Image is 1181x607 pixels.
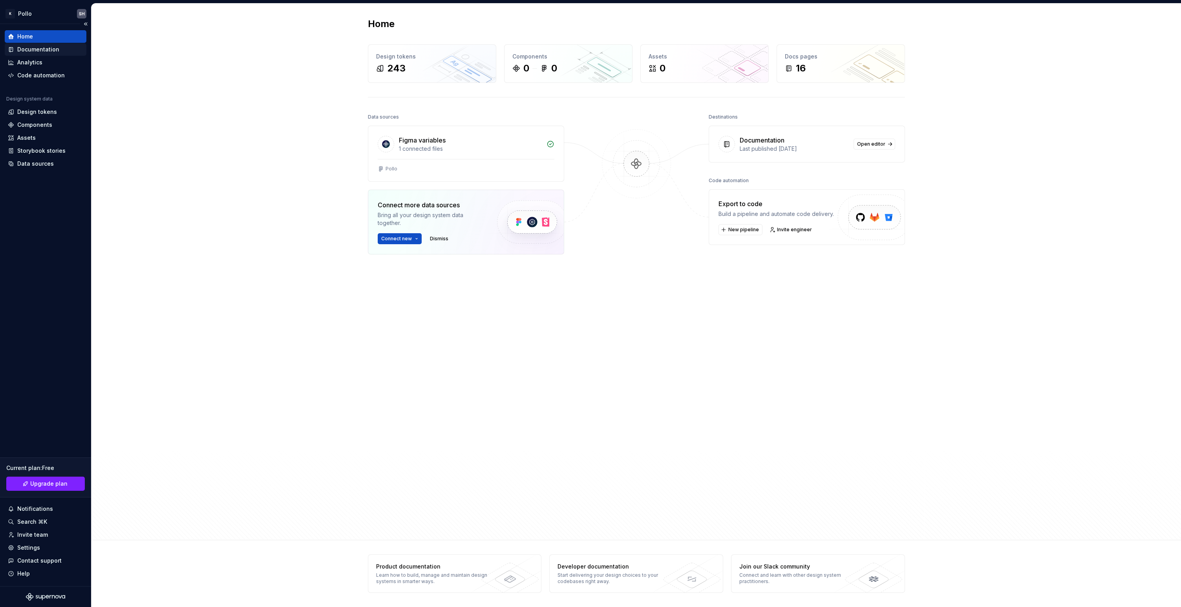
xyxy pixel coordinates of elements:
div: Settings [17,544,40,552]
div: Build a pipeline and automate code delivery. [718,210,834,218]
div: Components [512,53,624,60]
div: Connect and learn with other design system practitioners. [739,572,854,585]
div: Developer documentation [558,563,672,570]
a: Documentation [5,43,86,56]
a: Invite engineer [767,224,815,235]
a: Analytics [5,56,86,69]
a: Docs pages16 [777,44,905,83]
button: Dismiss [426,233,452,244]
div: Pollo [386,166,397,172]
div: Home [17,33,33,40]
div: 0 [660,62,665,75]
div: SH [79,11,85,17]
button: Collapse sidebar [80,18,91,29]
a: Data sources [5,157,86,170]
div: 0 [523,62,529,75]
a: Home [5,30,86,43]
div: Bring all your design system data together. [378,211,484,227]
div: Assets [17,134,36,142]
div: Learn how to build, manage and maintain design systems in smarter ways. [376,572,490,585]
a: Storybook stories [5,144,86,157]
div: Help [17,570,30,578]
div: Start delivering your design choices to your codebases right away. [558,572,672,585]
div: Figma variables [399,135,446,145]
h2: Home [368,18,395,30]
div: Invite team [17,531,48,539]
div: Assets [649,53,761,60]
a: Settings [5,541,86,554]
a: Code automation [5,69,86,82]
div: Analytics [17,59,42,66]
div: Design system data [6,96,53,102]
div: 243 [387,62,406,75]
div: Search ⌘K [17,518,47,526]
a: Upgrade plan [6,477,85,491]
div: Join our Slack community [739,563,854,570]
div: K [5,9,15,18]
span: Dismiss [430,236,448,242]
div: Contact support [17,557,62,565]
span: New pipeline [728,227,759,233]
div: Data sources [368,112,399,122]
div: 1 connected files [399,145,542,153]
a: Components00 [504,44,633,83]
div: Code automation [709,175,749,186]
div: 0 [551,62,557,75]
button: Connect new [378,233,422,244]
span: Upgrade plan [30,480,68,488]
a: Product documentationLearn how to build, manage and maintain design systems in smarter ways. [368,554,542,593]
div: Storybook stories [17,147,66,155]
button: KPolloSH [2,5,90,22]
a: Join our Slack communityConnect and learn with other design system practitioners. [731,554,905,593]
a: Design tokens243 [368,44,496,83]
a: Open editor [854,139,895,150]
div: Components [17,121,52,129]
div: Data sources [17,160,54,168]
span: Connect new [381,236,412,242]
div: Code automation [17,71,65,79]
div: Current plan : Free [6,464,85,472]
div: Pollo [18,10,32,18]
button: Notifications [5,503,86,515]
a: Design tokens [5,106,86,118]
div: Documentation [17,46,59,53]
div: Documentation [740,135,784,145]
div: Product documentation [376,563,490,570]
a: Invite team [5,528,86,541]
div: Notifications [17,505,53,513]
a: Developer documentationStart delivering your design choices to your codebases right away. [549,554,723,593]
a: Assets [5,132,86,144]
button: Help [5,567,86,580]
div: Design tokens [376,53,488,60]
div: Destinations [709,112,738,122]
a: Figma variables1 connected filesPollo [368,126,564,182]
div: 16 [796,62,806,75]
div: Last published [DATE] [740,145,849,153]
button: Contact support [5,554,86,567]
button: Search ⌘K [5,516,86,528]
svg: Supernova Logo [26,593,65,601]
span: Open editor [857,141,885,147]
div: Docs pages [785,53,897,60]
button: New pipeline [718,224,762,235]
a: Components [5,119,86,131]
span: Invite engineer [777,227,812,233]
a: Assets0 [640,44,769,83]
div: Connect more data sources [378,200,484,210]
div: Design tokens [17,108,57,116]
div: Export to code [718,199,834,208]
